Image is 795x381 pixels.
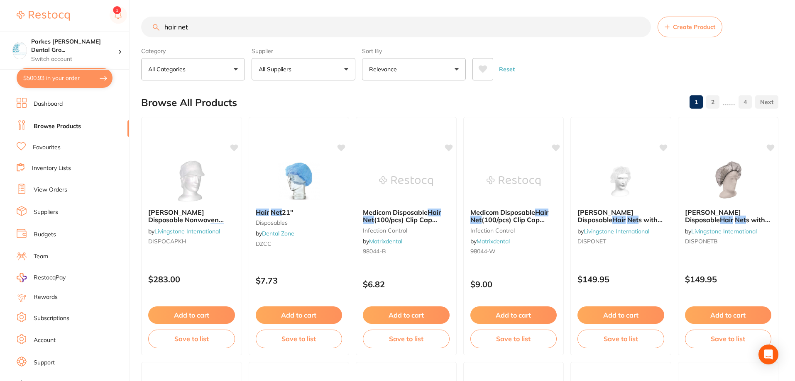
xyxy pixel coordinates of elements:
span: [PERSON_NAME] Disposable [685,208,741,224]
img: Medicom Disposable Hair Net (100/pcs) Clip Cap WHITE [487,160,541,202]
p: All Suppliers [259,65,295,73]
a: Budgets [34,231,56,239]
img: Livingstone Disposable Nonwoven Cap, with Peak and Hair Net, Latex Free, HACCP Certified, 1000 pe... [164,160,218,202]
a: Support [34,359,55,367]
p: $149.95 [685,274,772,284]
em: Net [363,216,374,224]
p: All Categories [148,65,189,73]
button: Add to cart [256,306,342,324]
a: Account [34,336,56,345]
button: Save to list [363,330,450,348]
a: 4 [739,94,752,110]
em: Net [735,216,746,224]
em: Hair [612,216,626,224]
button: Save to list [256,330,342,348]
img: Parkes Baker Dental Group [13,42,27,56]
a: Livingstone International [584,228,649,235]
span: Medicom Disposable [470,208,535,216]
img: Livingstone Disposable Hair Nets with Elastic Edge, Nylon/Cotton, One Size Fits All, Black, 100 p... [701,160,755,202]
img: Medicom Disposable Hair Net (100/pcs) Clip Cap BLUE [379,160,433,202]
p: $149.95 [577,274,664,284]
a: 1 [690,94,703,110]
b: Livingstone Disposable Hair Nets with Elastic Edge, Nylon/Cotton, One Size Fits All, White, 100 p... [577,209,664,224]
img: RestocqPay [17,273,27,282]
p: Switch account [31,55,118,63]
small: infection control [470,227,557,234]
img: Hair Net 21" [272,160,326,202]
img: Restocq Logo [17,11,70,21]
p: ...... [723,97,735,107]
em: Hair [428,208,441,216]
span: by [363,238,402,245]
img: Livingstone Disposable Hair Nets with Elastic Edge, Nylon/Cotton, One Size Fits All, White, 100 p... [594,160,648,202]
button: Add to cart [577,306,664,324]
a: Team [34,252,48,261]
em: Hair [210,223,224,232]
span: DISPONET [577,238,606,245]
a: Livingstone International [691,228,757,235]
span: by [256,230,294,237]
p: $9.00 [470,279,557,289]
h4: Parkes Baker Dental Group [31,38,118,54]
span: DISPONETB [685,238,718,245]
em: Net [271,208,282,216]
em: Hair [720,216,733,224]
span: [PERSON_NAME] Disposable [577,208,634,224]
a: Matrixdental [477,238,510,245]
em: Net [470,216,482,224]
em: Hair [256,208,269,216]
button: All Categories [141,58,245,80]
p: Relevance [369,65,400,73]
span: by [685,228,757,235]
button: Save to list [148,330,235,348]
a: 2 [706,94,719,110]
b: Livingstone Disposable Hair Nets with Elastic Edge, Nylon/Cotton, One Size Fits All, Black, 100 p... [685,209,772,224]
span: by [577,228,649,235]
button: Reset [497,58,517,80]
a: Dental Zone [262,230,294,237]
a: Inventory Lists [32,164,71,172]
span: by [470,238,510,245]
span: 98044-W [470,248,496,255]
b: Medicom Disposable Hair Net (100/pcs) Clip Cap WHITE [470,209,557,224]
button: Save to list [685,330,772,348]
a: Dashboard [34,100,63,108]
span: 98044-B [363,248,386,255]
button: All Suppliers [252,58,355,80]
label: Sort By [362,47,466,55]
em: Hair [535,208,548,216]
button: Save to list [577,330,664,348]
a: View Orders [34,186,67,194]
span: DZCC [256,240,272,248]
button: Relevance [362,58,466,80]
label: Supplier [252,47,355,55]
a: Browse Products [34,122,81,131]
a: Favourites [33,143,61,152]
button: Save to list [470,330,557,348]
em: Net [627,216,638,224]
small: infection control [363,227,450,234]
a: Subscriptions [34,314,69,323]
h2: Browse All Products [141,97,237,109]
button: $500.93 in your order [17,68,113,88]
span: DISPOCAPKH [148,238,186,245]
p: $6.82 [363,279,450,289]
span: (100/pcs) Clip Cap BLUE [363,216,437,231]
span: by [148,228,220,235]
label: Category [141,47,245,55]
b: Livingstone Disposable Nonwoven Cap, with Peak and Hair Net, Latex Free, HACCP Certified, 1000 pe... [148,209,235,224]
b: Medicom Disposable Hair Net (100/pcs) Clip Cap BLUE [363,209,450,224]
button: Create Product [658,17,722,37]
div: Open Intercom Messenger [758,345,778,364]
button: Add to cart [470,306,557,324]
a: Suppliers [34,208,58,216]
span: Create Product [673,24,715,30]
a: Restocq Logo [17,6,70,25]
p: $7.73 [256,276,342,285]
span: RestocqPay [34,274,66,282]
a: Livingstone International [154,228,220,235]
small: Disposables [256,219,342,226]
button: Add to cart [685,306,772,324]
button: Add to cart [148,306,235,324]
a: Matrixdental [369,238,402,245]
